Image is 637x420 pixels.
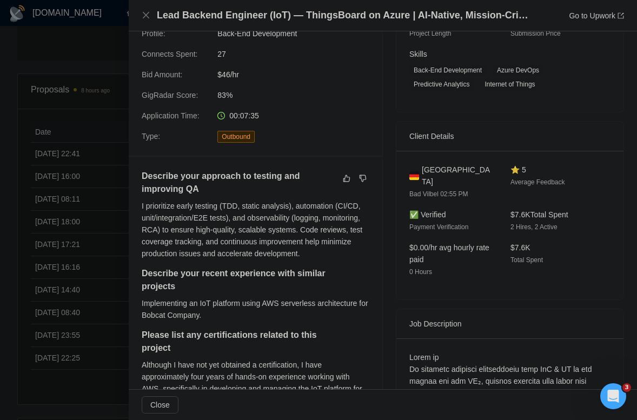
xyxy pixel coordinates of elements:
h5: Please list any certifications related to this project [142,329,335,355]
span: $0.00/hr avg hourly rate paid [409,243,489,264]
div: Although I have not yet obtained a certification, I have approximately four years of hands-on exp... [142,359,369,406]
button: Close [142,11,150,20]
span: 0 Hours [409,268,432,276]
span: ⭐ 5 [510,165,526,174]
span: like [343,174,350,183]
span: 3 [622,383,631,392]
span: close [142,11,150,19]
span: 2 Hires, 2 Active [510,223,558,231]
button: Close [142,396,178,414]
span: 27 [217,48,380,60]
span: $7.6K [510,243,530,252]
span: Project Length [409,30,451,37]
span: Submission Price [510,30,561,37]
span: Average Feedback [510,178,565,186]
span: Application Time: [142,111,200,120]
span: $46/hr [217,69,380,81]
div: Client Details [409,122,611,151]
span: Predictive Analytics [409,78,474,90]
iframe: Intercom live chat [600,383,626,409]
button: dislike [356,172,369,185]
span: Total Spent [510,256,543,264]
img: 🇩🇪 [409,170,419,182]
h5: Describe your recent experience with similar projects [142,267,335,293]
span: Azure DevOps [493,64,543,76]
span: Close [150,399,170,411]
span: Outbound [217,131,255,143]
div: Job Description [409,309,611,338]
a: Go to Upworkexport [569,11,624,20]
h4: Lead Backend Engineer (IoT) — ThingsBoard on Azure | AI-Native, Mission-Critical [157,9,530,22]
span: Internet of Things [480,78,539,90]
span: Skills [409,50,427,58]
div: Implementing an IoT platform using AWS serverless architecture for Bobcat Company. [142,297,369,321]
span: Back-End Development [217,28,380,39]
span: GigRadar Score: [142,91,198,99]
span: Connects Spent: [142,50,198,58]
span: Back-End Development [409,64,486,76]
span: $7.6K Total Spent [510,210,568,219]
span: dislike [359,174,367,183]
span: Payment Verification [409,223,468,231]
span: 00:07:35 [229,111,259,120]
h5: Describe your approach to testing and improving QA [142,170,335,196]
span: [GEOGRAPHIC_DATA] [422,164,493,188]
span: Bid Amount: [142,70,183,79]
span: clock-circle [217,112,225,119]
button: like [340,172,353,185]
span: 83% [217,89,380,101]
span: Bad Vilbel 02:55 PM [409,190,468,198]
span: ✅ Verified [409,210,446,219]
div: I prioritize early testing (TDD, static analysis), automation (CI/CD, unit/integration/E2E tests)... [142,200,369,259]
span: Type: [142,132,160,141]
span: Profile: [142,29,165,38]
span: export [618,12,624,19]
